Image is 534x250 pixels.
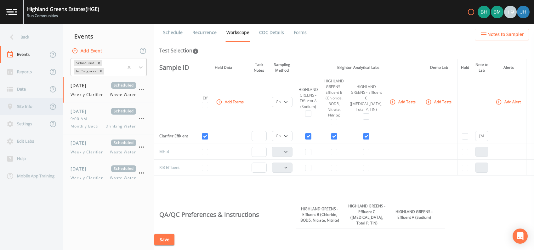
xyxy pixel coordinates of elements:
[63,77,154,103] a: [DATE]ScheduledWeekly ClarifierWaste Water
[225,24,250,42] a: Workscope
[97,68,104,74] div: Remove In Progress
[388,97,418,107] button: Add Tests
[295,59,421,76] th: Brighton Analytical Labs
[63,28,154,44] div: Events
[494,97,523,107] button: Add Alert
[63,103,154,134] a: [DATE]Scheduled9:00 AMMonthly BactiDrinking Water
[111,82,136,89] span: Scheduled
[198,59,249,76] th: Field Data
[74,68,97,74] div: In Progress
[110,149,136,155] span: Waste Water
[111,140,136,146] span: Scheduled
[71,116,91,122] span: 9:00 AM
[154,234,174,246] button: Save
[201,95,209,101] div: Eff
[27,13,99,19] div: Sun Communities
[63,160,154,186] a: [DATE]ScheduledWeekly ClarifierWaste Water
[71,45,105,57] button: Add Event
[27,5,99,13] div: Highland Greens Estates (HGE)
[513,229,528,244] div: Open Intercom Messenger
[63,134,154,160] a: [DATE]ScheduledWeekly ClarifierWaste Water
[154,160,192,176] td: RIB Effluent
[154,201,296,229] th: QA/QC Preferences & Instructions
[71,92,107,98] span: Weekly Clarifier
[74,60,95,66] div: Scheduled
[421,59,457,76] th: Demo Lab
[349,84,383,112] div: HIGHLAND GREENS - Effluent C ([MEDICAL_DATA], Total P, TIN)
[154,144,192,160] td: MH-4
[162,24,184,41] a: Schedule
[293,24,308,41] a: Forms
[154,59,192,76] th: Sample ID
[324,78,344,118] div: HIGHLAND GREENS - Effluent B (Chloride, BOD5, Nitrate, Nitrite)
[473,59,491,76] th: Note to Lab
[249,59,269,76] th: Task Notes
[298,87,319,110] div: HIGHLAND GREENS - Effluent A (Sodium)
[110,175,136,181] span: Waste Water
[491,6,503,18] img: c6f973f345d393da4c168fb0eb4ce6b0
[95,60,102,66] div: Remove Scheduled
[71,149,107,155] span: Weekly Clarifier
[192,48,199,54] svg: In this section you'll be able to select the analytical test to run, based on the media type, and...
[487,31,524,39] span: Notes to Sampler
[111,108,136,115] span: Scheduled
[390,201,438,229] th: HIGHLAND GREENS - Effluent A (Sodium)
[71,108,91,115] span: [DATE]
[110,92,136,98] span: Waste Water
[105,123,136,129] span: Drinking Water
[343,201,390,229] th: HIGHLAND GREENS - Effluent C ([MEDICAL_DATA], Total P, TIN)
[477,6,491,18] div: Bert hewitt
[457,59,473,76] th: Hold
[71,140,91,146] span: [DATE]
[159,47,199,54] div: Test Selection
[6,9,17,15] img: logo
[154,128,192,144] td: Clarifier Effluent
[491,6,504,18] div: Brendan Montie
[71,123,102,129] span: Monthly Bacti
[215,97,246,107] button: Add Forms
[296,201,343,229] th: HIGHLAND GREENS - Effluent B (Chloride, BOD5, Nitrate, Nitrite)
[424,97,454,107] button: Add Tests
[111,165,136,172] span: Scheduled
[191,24,218,41] a: Recurrence
[258,24,285,41] a: COC Details
[504,6,517,18] div: +9
[71,165,91,172] span: [DATE]
[269,59,295,76] th: Sampling Method
[478,6,490,18] img: c62b08bfff9cfec2b7df4e6d8aaf6fcd
[517,6,530,18] img: 84dca5caa6e2e8dac459fb12ff18e533
[475,29,529,40] button: Notes to Sampler
[71,82,91,89] span: [DATE]
[71,175,107,181] span: Weekly Clarifier
[491,59,526,76] th: Alerts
